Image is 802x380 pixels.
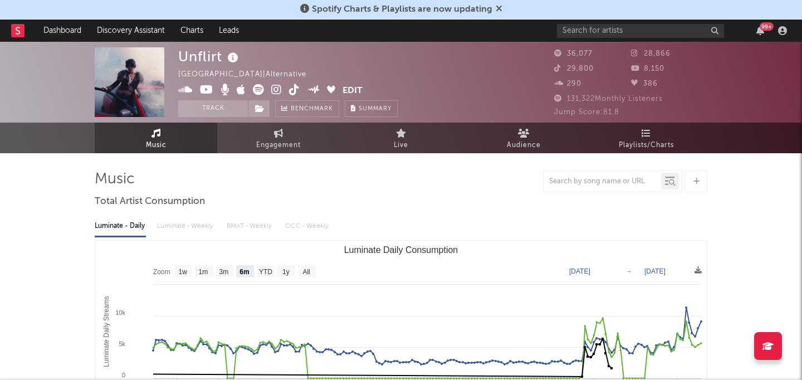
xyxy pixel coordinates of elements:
a: Live [340,123,462,153]
button: Edit [343,84,363,98]
text: Luminate Daily Streams [102,296,110,367]
text: 6m [239,268,249,276]
span: 29,800 [554,65,594,72]
a: Discovery Assistant [89,20,173,42]
a: Music [95,123,217,153]
div: Unflirt [178,47,241,66]
span: Live [394,139,408,152]
span: Summary [359,106,392,112]
a: Benchmark [275,100,339,117]
a: Leads [211,20,247,42]
text: 10k [115,309,125,316]
span: Dismiss [496,5,502,14]
text: 3m [219,268,229,276]
text: 1m [199,268,208,276]
a: Charts [173,20,211,42]
input: Search for artists [557,24,724,38]
text: 0 [122,372,125,378]
span: Benchmark [291,103,333,116]
text: YTD [259,268,272,276]
div: Luminate - Daily [95,217,146,236]
button: 99+ [756,26,764,35]
text: All [302,268,310,276]
span: 131,322 Monthly Listeners [554,95,663,103]
div: [GEOGRAPHIC_DATA] | Alternative [178,68,319,81]
text: → [625,267,632,275]
button: Track [178,100,248,117]
text: 5k [119,340,125,347]
text: 1y [282,268,290,276]
span: 290 [554,80,581,87]
span: 386 [631,80,658,87]
span: Total Artist Consumption [95,195,205,208]
text: [DATE] [569,267,590,275]
div: 99 + [760,22,774,31]
text: 1w [179,268,188,276]
button: Summary [345,100,398,117]
a: Playlists/Charts [585,123,707,153]
text: Luminate Daily Consumption [344,245,458,255]
span: 36,077 [554,50,593,57]
text: Zoom [153,268,170,276]
text: [DATE] [644,267,666,275]
a: Engagement [217,123,340,153]
span: 8,150 [631,65,664,72]
span: Music [146,139,167,152]
span: 28,866 [631,50,671,57]
span: Spotify Charts & Playlists are now updating [312,5,492,14]
span: Jump Score: 81.8 [554,109,619,116]
span: Playlists/Charts [619,139,674,152]
a: Audience [462,123,585,153]
span: Audience [507,139,541,152]
a: Dashboard [36,20,89,42]
span: Engagement [256,139,301,152]
input: Search by song name or URL [544,177,661,186]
